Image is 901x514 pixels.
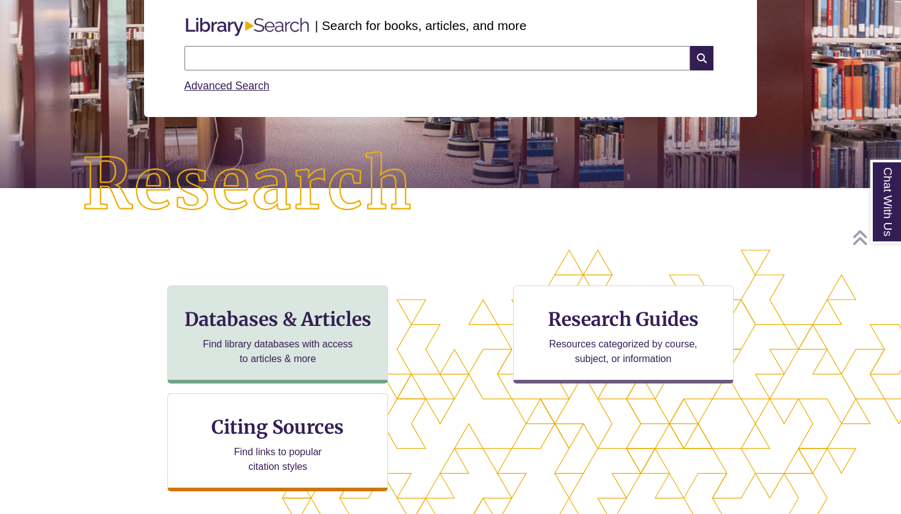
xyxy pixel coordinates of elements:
a: Research Guides Resources categorized by course, subject, or information [513,285,734,384]
i: Search [690,46,713,70]
img: Libary Search [180,13,315,41]
a: Citing Sources Find links to popular citation styles [167,393,388,491]
a: Advanced Search [184,80,270,92]
a: Databases & Articles Find library databases with access to articles & more [167,285,388,384]
p: Find links to popular citation styles [218,445,338,474]
img: Research [45,115,451,255]
a: Back to Top [852,229,898,246]
h3: Citing Sources [203,415,353,439]
p: Resources categorized by course, subject, or information [543,337,703,366]
h3: Databases & Articles [178,308,378,331]
p: Find library databases with access to articles & more [198,337,358,366]
h3: Research Guides [523,308,723,331]
p: | Search for books, articles, and more [315,16,527,35]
